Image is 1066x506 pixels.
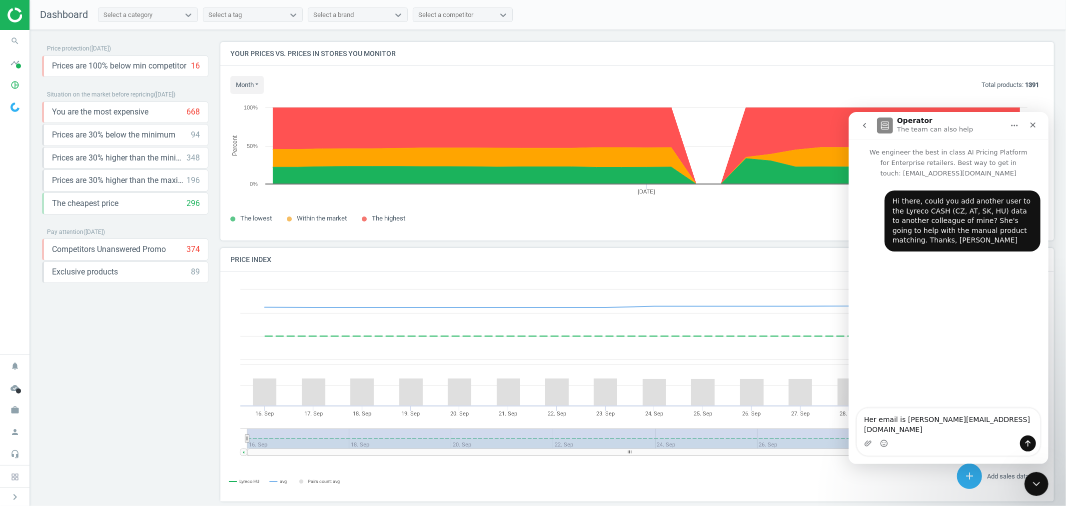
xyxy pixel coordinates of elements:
span: The cheapest price [52,198,118,209]
div: 89 [191,266,200,277]
tspan: 24. Sep [645,410,664,417]
div: 16 [191,60,200,71]
i: search [5,31,24,50]
b: 1391 [1025,81,1039,88]
tspan: 17. Sep [304,410,323,417]
tspan: 18. Sep [353,410,371,417]
span: The lowest [240,214,272,222]
i: notifications [5,356,24,375]
i: timeline [5,53,24,72]
button: month [230,76,264,94]
span: Competitors Unanswered Promo [52,244,166,255]
i: cloud_done [5,378,24,397]
text: 0% [250,181,258,187]
span: Dashboard [40,8,88,20]
tspan: [DATE] [638,188,655,194]
div: 668 [186,106,200,117]
span: Within the market [297,214,347,222]
tspan: 26. Sep [743,410,761,417]
div: 348 [186,152,200,163]
i: chevron_right [9,491,21,503]
span: Prices are 30% below the minimum [52,129,175,140]
h4: Your prices vs. prices in stores you monitor [220,42,1054,65]
img: wGWNvw8QSZomAAAAABJRU5ErkJggg== [10,102,19,112]
tspan: avg [280,479,287,484]
span: Price protection [47,45,89,52]
tspan: 20. Sep [450,410,469,417]
div: 94 [191,129,200,140]
tspan: Percent [231,135,238,156]
button: add [957,463,982,489]
tspan: 16. Sep [255,410,274,417]
div: 374 [186,244,200,255]
i: work [5,400,24,419]
span: Add sales data [987,472,1029,480]
i: pie_chart_outlined [5,75,24,94]
span: Prices are 30% higher than the minimum [52,152,186,163]
i: add [964,470,976,482]
img: ajHJNr6hYgQAAAAASUVORK5CYII= [7,7,78,22]
div: 296 [186,198,200,209]
iframe: Intercom live chat [849,112,1049,464]
span: The highest [372,214,405,222]
tspan: Pairs count: avg [308,479,340,484]
text: 50% [247,143,258,149]
tspan: 23. Sep [596,410,615,417]
tspan: 21. Sep [499,410,517,417]
span: Prices are 30% higher than the maximal [52,175,186,186]
span: ( [DATE] ) [83,228,105,235]
span: Prices are 100% below min competitor [52,60,186,71]
div: Select a brand [313,10,354,19]
text: 100% [244,104,258,110]
p: Total products: [982,80,1039,89]
i: person [5,422,24,441]
h4: Price Index [220,248,1054,271]
tspan: 19. Sep [402,410,420,417]
span: Situation on the market before repricing [47,91,154,98]
span: You are the most expensive [52,106,148,117]
iframe: Intercom live chat [1025,472,1049,496]
tspan: 27. Sep [791,410,810,417]
tspan: 25. Sep [694,410,712,417]
div: Select a competitor [418,10,473,19]
button: chevron_right [2,490,27,503]
div: 196 [186,175,200,186]
span: Exclusive products [52,266,118,277]
span: Pay attention [47,228,83,235]
tspan: Lyreco HU [239,479,259,484]
div: Select a category [103,10,152,19]
div: Select a tag [208,10,242,19]
i: headset_mic [5,444,24,463]
span: ( [DATE] ) [154,91,175,98]
tspan: 28. Sep [840,410,858,417]
tspan: 22. Sep [548,410,566,417]
span: ( [DATE] ) [89,45,111,52]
